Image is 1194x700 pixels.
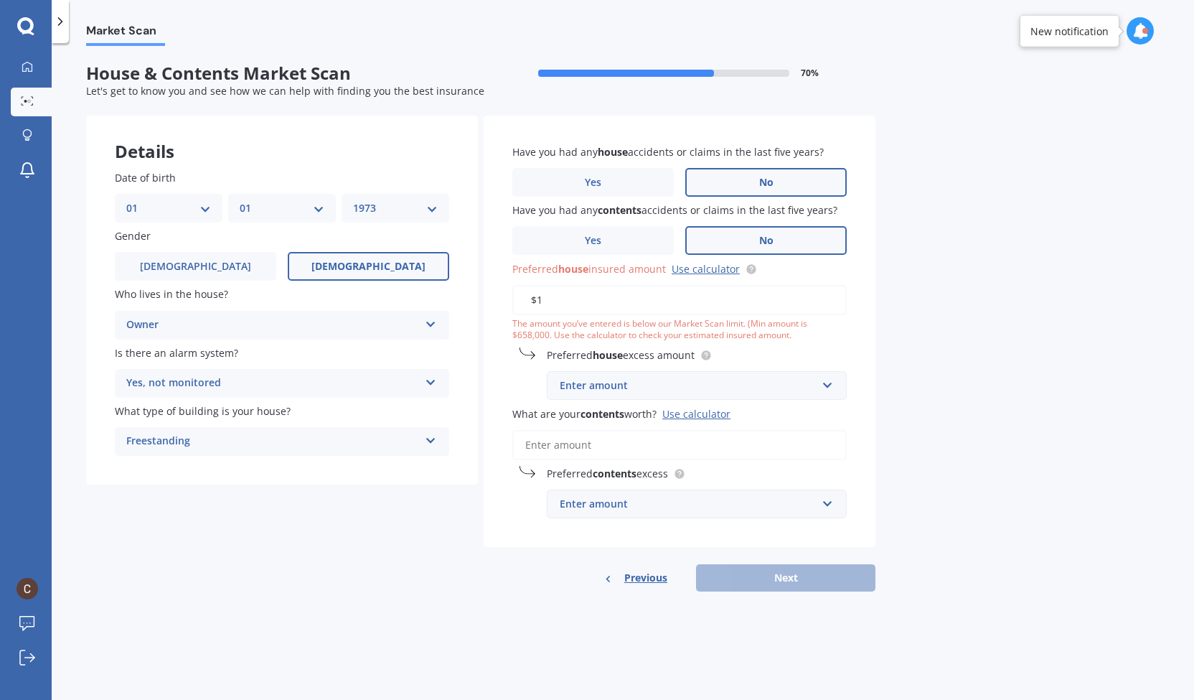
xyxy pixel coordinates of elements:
[512,203,837,217] span: Have you had any accidents or claims in the last five years?
[662,407,730,421] div: Use calculator
[624,567,667,589] span: Previous
[547,348,695,362] span: Preferred excess amount
[126,375,419,392] div: Yes, not monitored
[580,407,624,421] b: contents
[140,261,251,273] span: [DEMOGRAPHIC_DATA]
[598,145,628,159] b: house
[759,235,774,247] span: No
[126,317,419,334] div: Owner
[512,285,847,315] input: Enter amount
[560,378,817,393] div: Enter amount
[560,496,817,512] div: Enter amount
[1030,24,1109,38] div: New notification
[512,145,824,159] span: Have you had any accidents or claims in the last five years?
[115,229,151,243] span: Gender
[115,171,176,185] span: Date of birth
[759,177,774,189] span: No
[86,84,484,98] span: Let's get to know you and see how we can help with finding you the best insurance
[86,116,478,159] div: Details
[86,24,165,43] span: Market Scan
[512,430,847,460] input: Enter amount
[115,346,238,360] span: Is there an alarm system?
[115,404,291,418] span: What type of building is your house?
[17,578,38,599] img: ACg8ocJGiPnTQ5H-TejEeSD1qTq4KeoX6qbJDQgkX3FzFd0xVy3g_w=s96-c
[512,407,657,421] span: What are your worth?
[672,262,740,276] a: Use calculator
[585,177,601,189] span: Yes
[512,262,666,276] span: Preferred insured amount
[512,318,847,342] div: The amount you’ve entered is below our Market Scan limit. (Min amount is $658,000. Use the calcul...
[86,63,481,84] span: House & Contents Market Scan
[801,68,819,78] span: 70 %
[547,467,668,480] span: Preferred excess
[115,288,228,302] span: Who lives in the house?
[585,235,601,247] span: Yes
[558,262,588,276] b: house
[311,261,426,273] span: [DEMOGRAPHIC_DATA]
[598,203,641,217] b: contents
[126,433,419,450] div: Freestanding
[593,467,636,480] b: contents
[593,348,623,362] b: house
